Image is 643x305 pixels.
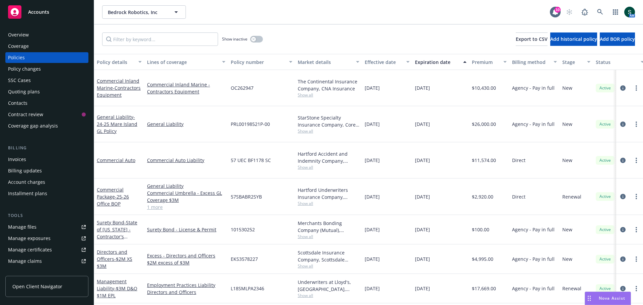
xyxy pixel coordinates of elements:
[298,128,359,134] span: Show all
[5,109,88,120] a: Contract review
[5,188,88,199] a: Installment plans
[298,201,359,206] span: Show all
[619,255,627,263] a: circleInformation
[231,193,262,200] span: 57SBABR2SYB
[632,226,640,234] a: more
[512,255,555,262] span: Agency - Pay in full
[8,86,40,97] div: Quoting plans
[147,189,225,204] a: Commercial Umbrella - Excess GL Coverage $3M
[298,249,359,263] div: Scottsdale Insurance Company, Scottsdale Insurance Company (Nationwide), RT Specialty Insurance S...
[231,285,264,292] span: L18SMLPA2346
[598,157,612,163] span: Active
[231,255,258,262] span: EKS3578227
[609,5,622,19] a: Switch app
[97,194,129,207] span: - 25-26 Office BOP
[144,54,228,70] button: Lines of coverage
[298,92,359,98] span: Show all
[8,177,45,187] div: Account charges
[5,256,88,266] a: Manage claims
[472,121,496,128] span: $26,000.00
[8,98,27,108] div: Contacts
[94,54,144,70] button: Policy details
[5,75,88,86] a: SSC Cases
[585,292,631,305] button: Nova Assist
[365,193,380,200] span: [DATE]
[5,64,88,74] a: Policy changes
[599,295,625,301] span: Nova Assist
[415,285,430,292] span: [DATE]
[415,84,430,91] span: [DATE]
[102,5,186,19] button: Bedrock Robotics, Inc
[5,267,88,278] a: Manage BORs
[600,32,635,46] button: Add BOR policy
[231,121,270,128] span: PRL00198521P-00
[231,226,255,233] span: 101530252
[512,226,555,233] span: Agency - Pay in full
[562,59,583,66] div: Stage
[632,120,640,128] a: more
[619,156,627,164] a: circleInformation
[512,285,555,292] span: Agency - Pay in full
[8,75,31,86] div: SSC Cases
[147,289,225,296] a: Directors and Officers
[362,54,412,70] button: Effective date
[97,249,132,269] a: Directors and Officers
[12,283,62,290] span: Open Client Navigator
[97,285,137,299] span: - $3M D&O $1M EPL
[5,121,88,131] a: Coverage gap analysis
[5,222,88,232] a: Manage files
[472,59,499,66] div: Premium
[28,9,49,15] span: Accounts
[298,150,359,164] div: Hartford Accident and Indemnity Company, Hartford Insurance Group
[147,252,225,266] a: Excess - Directors and Officers $2M excess of $3M
[5,244,88,255] a: Manage certificates
[147,204,225,211] a: 1 more
[472,84,496,91] span: $10,430.00
[632,156,640,164] a: more
[598,121,612,127] span: Active
[8,233,51,244] div: Manage exposures
[298,78,359,92] div: The Continental Insurance Company, CNA Insurance
[365,121,380,128] span: [DATE]
[598,286,612,292] span: Active
[469,54,509,70] button: Premium
[8,188,47,199] div: Installment plans
[365,255,380,262] span: [DATE]
[619,285,627,293] a: circleInformation
[512,157,525,164] span: Direct
[593,5,607,19] a: Search
[365,84,380,91] span: [DATE]
[8,267,40,278] div: Manage BORs
[298,59,352,66] div: Market details
[598,256,612,262] span: Active
[563,5,576,19] a: Start snowing
[8,244,52,255] div: Manage certificates
[598,227,612,233] span: Active
[365,157,380,164] span: [DATE]
[5,98,88,108] a: Contacts
[472,157,496,164] span: $11,574.00
[5,154,88,165] a: Invoices
[624,7,635,17] img: photo
[632,285,640,293] a: more
[562,193,581,200] span: Renewal
[97,85,141,98] span: - Contractors Equipment
[509,54,560,70] button: Billing method
[8,256,42,266] div: Manage claims
[598,85,612,91] span: Active
[147,157,225,164] a: Commercial Auto Liability
[8,52,25,63] div: Policies
[108,9,166,16] span: Bedrock Robotics, Inc
[472,255,493,262] span: $4,995.00
[550,32,597,46] button: Add historical policy
[147,226,225,233] a: Surety Bond - License & Permit
[147,59,218,66] div: Lines of coverage
[365,59,402,66] div: Effective date
[562,285,581,292] span: Renewal
[5,41,88,52] a: Coverage
[562,255,572,262] span: New
[472,226,489,233] span: $100.00
[5,165,88,176] a: Billing updates
[8,222,37,232] div: Manage files
[147,282,225,289] a: Employment Practices Liability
